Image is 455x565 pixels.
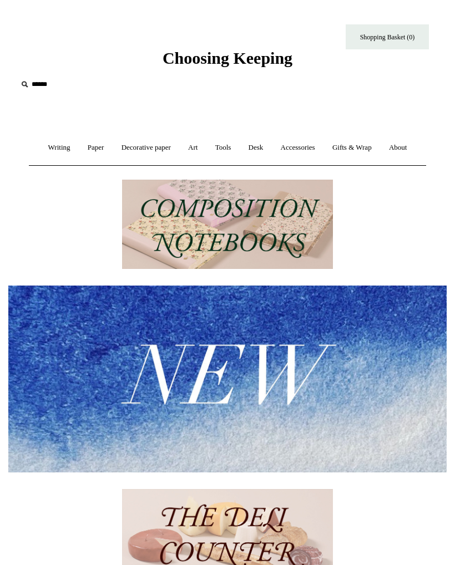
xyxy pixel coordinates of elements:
[208,133,239,162] a: Tools
[114,133,179,162] a: Decorative paper
[180,133,205,162] a: Art
[273,133,323,162] a: Accessories
[381,133,415,162] a: About
[346,24,429,49] a: Shopping Basket (0)
[8,286,447,472] img: New.jpg__PID:f73bdf93-380a-4a35-bcfe-7823039498e1
[325,133,380,162] a: Gifts & Wrap
[80,133,112,162] a: Paper
[163,58,292,65] a: Choosing Keeping
[41,133,78,162] a: Writing
[163,49,292,67] span: Choosing Keeping
[122,180,333,269] img: 202302 Composition ledgers.jpg__PID:69722ee6-fa44-49dd-a067-31375e5d54ec
[241,133,271,162] a: Desk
